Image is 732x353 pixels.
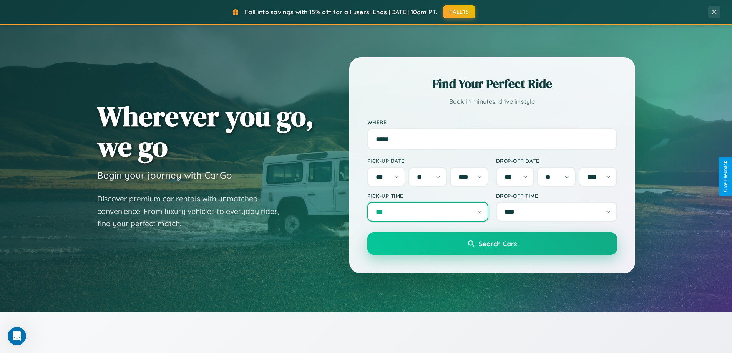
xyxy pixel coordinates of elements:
label: Drop-off Time [496,192,617,199]
iframe: Intercom live chat [8,327,26,345]
div: Give Feedback [723,161,728,192]
label: Drop-off Date [496,157,617,164]
h3: Begin your journey with CarGo [97,169,232,181]
h2: Find Your Perfect Ride [367,75,617,92]
label: Pick-up Time [367,192,488,199]
h1: Wherever you go, we go [97,101,314,162]
label: Pick-up Date [367,157,488,164]
button: Search Cars [367,232,617,255]
button: FALL15 [443,5,475,18]
span: Fall into savings with 15% off for all users! Ends [DATE] 10am PT. [245,8,437,16]
label: Where [367,119,617,125]
span: Search Cars [479,239,517,248]
p: Book in minutes, drive in style [367,96,617,107]
p: Discover premium car rentals with unmatched convenience. From luxury vehicles to everyday rides, ... [97,192,289,230]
